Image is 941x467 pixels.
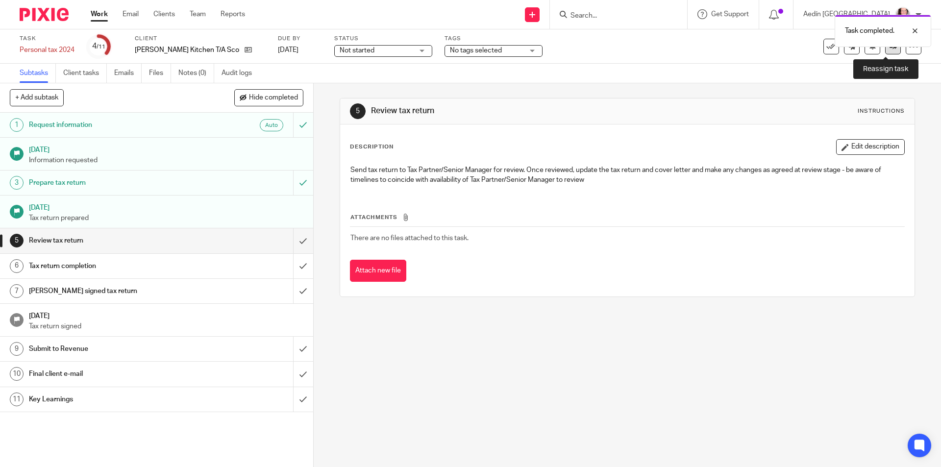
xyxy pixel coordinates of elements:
h1: Final client e-mail [29,367,198,381]
div: 7 [10,284,24,298]
button: Hide completed [234,89,303,106]
a: Subtasks [20,64,56,83]
div: Auto [260,119,283,131]
a: Emails [114,64,142,83]
h1: Prepare tax return [29,175,198,190]
div: 4 [92,41,105,52]
button: Edit description [836,139,905,155]
h1: Request information [29,118,198,132]
div: 10 [10,367,24,381]
a: Files [149,64,171,83]
label: Status [334,35,432,43]
a: Team [190,9,206,19]
label: Client [135,35,266,43]
div: 5 [10,234,24,247]
a: Clients [153,9,175,19]
p: [PERSON_NAME] Kitchen T/A Scolarell [135,45,240,55]
div: Personal tax 2024 [20,45,74,55]
span: Hide completed [249,94,298,102]
div: 9 [10,342,24,356]
p: Description [350,143,394,151]
label: Tags [445,35,543,43]
small: /11 [97,44,105,49]
h1: Review tax return [371,106,648,116]
img: ComerfordFoley-37PS%20-%20Aedin%201.jpg [895,7,911,23]
label: Due by [278,35,322,43]
a: Reports [221,9,245,19]
label: Task [20,35,74,43]
h1: Tax return completion [29,259,198,273]
div: 11 [10,393,24,406]
button: + Add subtask [10,89,64,106]
span: Attachments [350,215,397,220]
h1: [DATE] [29,309,303,321]
p: Information requested [29,155,303,165]
p: Send tax return to Tax Partner/Senior Manager for review. Once reviewed, update the tax return an... [350,165,904,185]
h1: [DATE] [29,200,303,213]
button: Attach new file [350,260,406,282]
div: 5 [350,103,366,119]
p: Tax return signed [29,321,303,331]
a: Audit logs [222,64,259,83]
h1: [PERSON_NAME] signed tax return [29,284,198,298]
p: Tax return prepared [29,213,303,223]
h1: Submit to Revenue [29,342,198,356]
div: Instructions [858,107,905,115]
span: There are no files attached to this task. [350,235,469,242]
h1: [DATE] [29,143,303,155]
a: Client tasks [63,64,107,83]
p: Task completed. [845,26,894,36]
h1: Key Learnings [29,392,198,407]
a: Notes (0) [178,64,214,83]
span: Not started [340,47,374,54]
span: No tags selected [450,47,502,54]
a: Email [123,9,139,19]
div: 1 [10,118,24,132]
h1: Review tax return [29,233,198,248]
div: 6 [10,259,24,273]
img: Pixie [20,8,69,21]
a: Work [91,9,108,19]
div: 3 [10,176,24,190]
span: [DATE] [278,47,298,53]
